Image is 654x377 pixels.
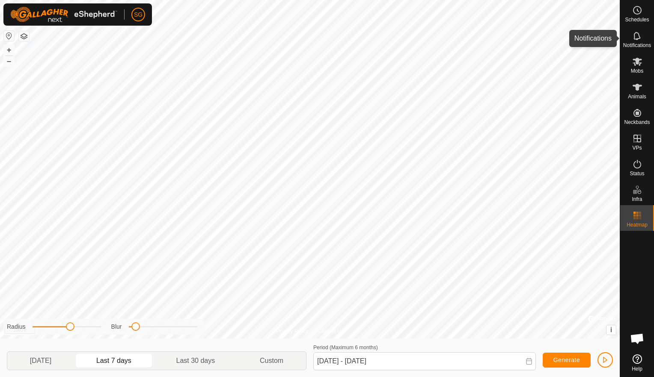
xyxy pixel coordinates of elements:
a: Privacy Policy [276,327,308,335]
span: Animals [628,94,646,99]
span: VPs [632,145,642,150]
span: i [610,326,612,333]
a: Help [620,351,654,375]
span: Mobs [631,68,643,74]
span: Custom [260,356,283,366]
span: Infra [632,197,642,202]
label: Blur [111,322,122,331]
span: Heatmap [627,222,648,227]
button: i [606,325,616,335]
span: Neckbands [624,120,650,125]
span: Help [632,366,642,371]
span: Notifications [623,43,651,48]
button: + [4,45,14,55]
button: – [4,56,14,66]
span: Last 30 days [176,356,215,366]
button: Generate [543,353,591,368]
label: Radius [7,322,26,331]
span: Status [630,171,644,176]
img: Gallagher Logo [10,7,117,22]
span: SG [134,10,143,19]
span: [DATE] [30,356,51,366]
button: Map Layers [19,31,29,41]
div: Open chat [624,326,650,351]
a: Contact Us [318,327,344,335]
label: Period (Maximum 6 months) [313,345,378,350]
span: Generate [553,356,580,363]
button: Reset Map [4,31,14,41]
span: Last 7 days [96,356,131,366]
span: Schedules [625,17,649,22]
